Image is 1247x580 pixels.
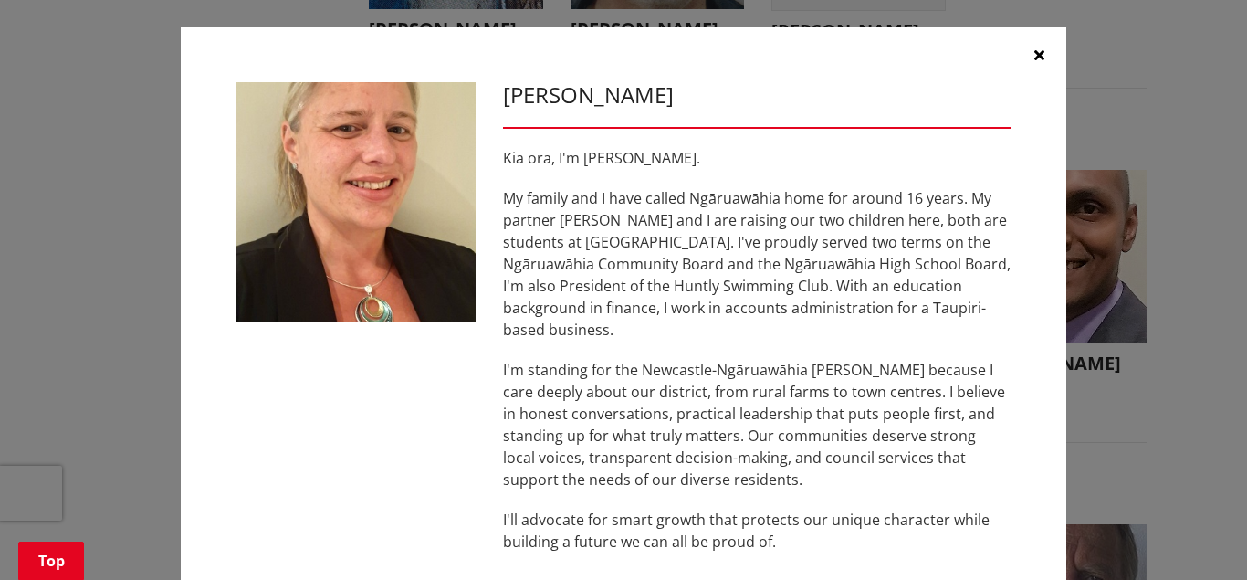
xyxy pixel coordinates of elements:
p: I'm standing for the Newcastle-Ngāruawāhia [PERSON_NAME] because I care deeply about our district... [503,359,1011,490]
a: Top [18,542,84,580]
p: Kia ora, I'm [PERSON_NAME]. [503,147,1011,169]
p: I'll advocate for smart growth that protects our unique character while building a future we can ... [503,509,1011,553]
img: WO-W-NN__FIRTH_D__FVQcs [236,82,476,322]
iframe: Messenger Launcher [1163,503,1229,569]
h3: [PERSON_NAME] [503,82,1011,109]
p: My family and I have called Ngāruawāhia home for around 16 years. My partner [PERSON_NAME] and I ... [503,187,1011,341]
